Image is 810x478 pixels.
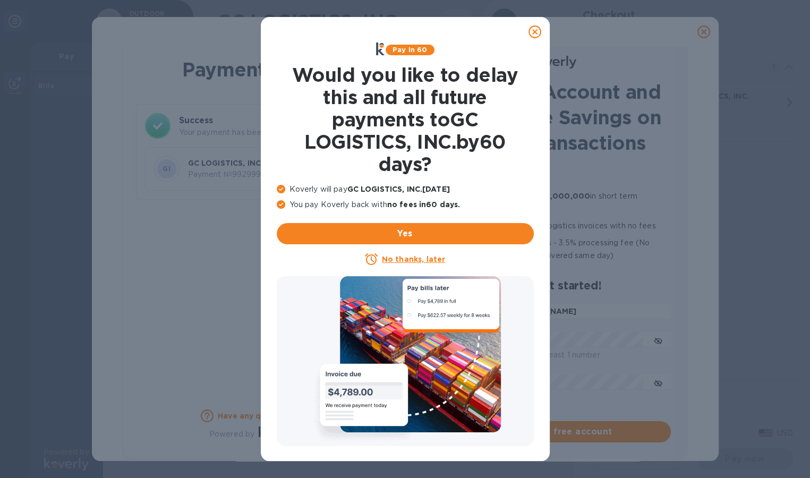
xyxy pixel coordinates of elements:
[188,169,296,180] p: Payment № 99299966
[437,294,457,302] b: Email
[277,64,534,175] h1: Would you like to delay this and all future payments to GC LOGISTICS, INC. by 60 days ?
[453,175,532,183] b: No transaction fees
[301,169,359,180] p: $3,567.00
[453,221,536,230] b: 60 more days to pay
[259,426,303,439] img: Logo
[277,223,534,244] button: Yes
[277,199,534,210] p: You pay Koverly back with
[453,236,671,262] p: for Credit cards - 3.5% processing fee (No transaction limit, funds delivered same day)
[387,200,460,209] b: no fees in 60 days .
[647,372,669,393] button: toggle password visibility
[543,192,590,200] b: $1,000,000
[453,266,671,279] p: No transaction limit
[218,412,299,420] b: Have any questions?
[453,238,493,247] b: Lower fee
[382,255,445,263] u: No thanks, later
[301,159,322,167] b: Total
[163,165,170,173] b: GI
[140,56,373,83] h1: Payment Result
[437,366,496,373] label: Repeat password
[437,279,671,292] h2: Let’s get started!
[347,185,450,193] b: GC LOGISTICS, INC. [DATE]
[179,114,368,127] h3: Success
[437,421,671,442] button: Create your free account
[453,190,671,215] p: Quick approval for up to in short term financing
[446,425,662,438] span: Create your free account
[188,158,296,168] p: GC LOGISTICS, INC.
[209,429,254,440] p: Powered by
[285,227,525,240] span: Yes
[532,56,576,69] img: Logo
[393,46,427,54] b: Pay in 60
[437,79,671,156] h1: Create an Account and Unlock Fee Savings on Future Transactions
[437,303,671,319] input: Enter email address
[647,329,669,351] button: toggle password visibility
[437,324,470,330] label: Password
[437,349,671,361] p: Minimum 8 characters with at least 1 number
[277,184,534,195] p: Koverly will pay
[179,127,368,138] p: Your payment has been completed.
[453,219,671,232] p: all logistics invoices with no fees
